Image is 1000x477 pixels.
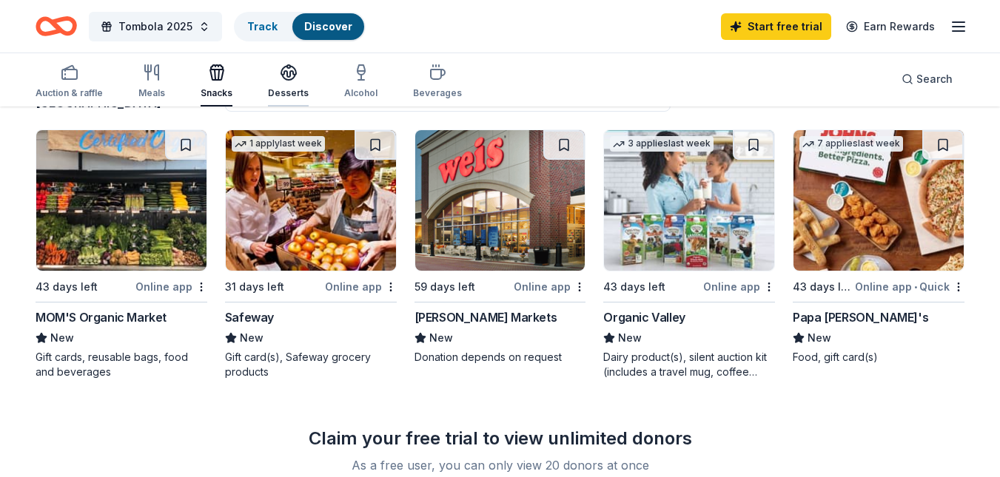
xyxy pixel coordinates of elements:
div: 43 days left [793,278,852,296]
span: New [240,329,264,347]
button: TrackDiscover [234,12,366,41]
button: Desserts [268,58,309,106]
span: Search [916,70,953,88]
div: 7 applies last week [799,136,903,152]
div: 3 applies last week [610,136,714,152]
a: Image for Safeway1 applylast week31 days leftOnline appSafewayNewGift card(s), Safeway grocery pr... [225,129,397,379]
img: Image for Safeway [226,130,396,271]
div: Dairy product(s), silent auction kit (includes a travel mug, coffee mug, freezer bag, umbrella, m... [603,350,775,379]
div: Auction & raffle [36,87,103,99]
button: Meals [138,58,165,106]
a: Image for Papa John's7 applieslast week43 days leftOnline app•QuickPapa [PERSON_NAME]'sNewFood, g... [793,129,964,365]
div: Alcohol [344,87,377,99]
button: Beverages [413,58,462,106]
div: Online app [514,277,585,296]
div: Gift card(s), Safeway grocery products [225,350,397,379]
div: As a free user, you can only view 20 donors at once [305,456,696,474]
img: Image for Papa John's [793,130,964,271]
button: Tombola 2025 [89,12,222,41]
div: Donation depends on request [415,350,586,365]
span: New [808,329,831,347]
button: Auction & raffle [36,58,103,106]
a: Start free trial [721,13,831,40]
img: Image for Weis Markets [415,130,585,271]
button: Alcohol [344,58,377,106]
div: Meals [138,87,165,99]
div: MOM'S Organic Market [36,308,167,326]
img: Image for Organic Valley [604,130,774,271]
a: Discover [304,20,352,33]
div: 59 days left [415,278,475,296]
div: 31 days left [225,278,284,296]
div: Online app [703,277,775,296]
div: Safeway [225,308,274,326]
div: Papa [PERSON_NAME]'s [793,308,928,326]
div: Online app [135,277,207,296]
button: Snacks [201,58,232,106]
div: Snacks [201,87,232,99]
div: Online app [325,277,397,296]
a: Earn Rewards [837,13,944,40]
span: New [50,329,74,347]
div: 1 apply last week [232,136,325,152]
div: [PERSON_NAME] Markets [415,308,557,326]
span: New [429,329,453,347]
div: 43 days left [603,278,665,296]
div: 43 days left [36,278,98,296]
a: Image for MOM'S Organic Market43 days leftOnline appMOM'S Organic MarketNewGift cards, reusable b... [36,129,207,379]
button: Search [890,64,964,94]
div: Online app Quick [855,277,964,296]
div: Desserts [268,87,309,99]
a: Image for Weis Markets59 days leftOnline app[PERSON_NAME] MarketsNewDonation depends on request [415,129,586,365]
div: Organic Valley [603,308,685,326]
a: Track [247,20,278,33]
span: Tombola 2025 [118,18,192,35]
a: Image for Organic Valley3 applieslast week43 days leftOnline appOrganic ValleyNewDairy product(s)... [603,129,775,379]
span: New [618,329,642,347]
div: Claim your free trial to view unlimited donors [287,427,714,450]
div: Gift cards, reusable bags, food and beverages [36,350,207,379]
img: Image for MOM'S Organic Market [36,130,207,271]
span: • [914,281,917,293]
div: Beverages [413,87,462,99]
div: Food, gift card(s) [793,350,964,365]
a: Home [36,9,77,44]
